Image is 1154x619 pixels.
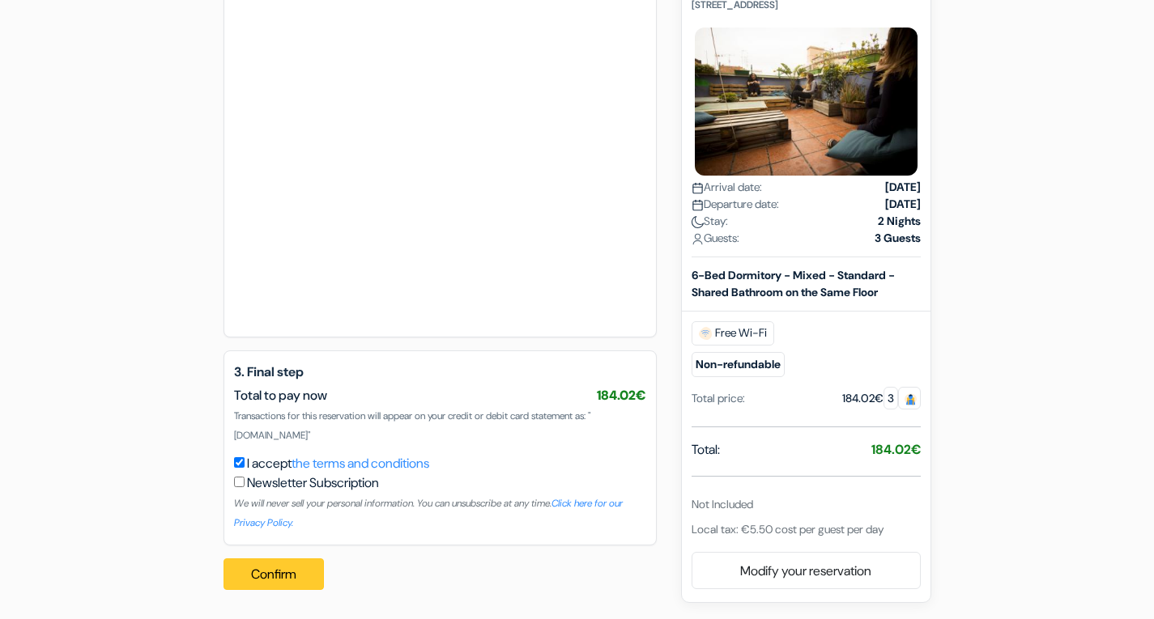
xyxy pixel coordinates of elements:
font: 184.02€ [842,391,884,405]
img: moon.svg [692,216,704,228]
font: Newsletter Subscription [247,474,379,491]
font: 3 [888,391,894,405]
font: Total price: [692,391,745,405]
font: Arrival date: [704,180,762,194]
font: 2 Nights [878,214,921,228]
font: 3 Guests [875,231,921,245]
font: Free Wi-Fi [715,326,767,341]
font: Guests: [704,231,739,245]
font: Local tax: €5.50 cost per guest per day [692,522,884,536]
a: Click here for our Privacy Policy. [234,497,623,529]
font: 184.02€ [871,441,921,458]
font: We will never sell your personal information. You can unsubscribe at any time. [234,497,551,510]
font: Departure date: [704,197,779,211]
img: calendar.svg [692,182,704,194]
font: 184.02€ [597,387,646,404]
font: Transactions for this reservation will appear on your credit or debit card statement as: "[DOMAIN... [234,409,590,442]
a: the terms and conditions [292,455,429,472]
font: Non-refundable [696,357,781,371]
img: calendar.svg [692,199,704,211]
font: I accept [247,455,292,472]
font: Not Included [692,497,753,511]
font: Modify your reservation [740,562,871,579]
a: Modify your reservation [692,555,920,587]
img: user_icon.svg [692,233,704,245]
font: [DATE] [885,197,921,211]
font: Total: [692,441,720,458]
font: Stay: [704,214,728,228]
img: free_wifi.svg [699,327,712,340]
button: Confirm [224,558,324,591]
img: guest.svg [905,393,917,405]
font: [DATE] [885,180,921,194]
font: 6-Bed Dormitory - Mixed - Standard - Shared Bathroom on the Same Floor [692,268,895,299]
font: Confirm [251,566,296,583]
